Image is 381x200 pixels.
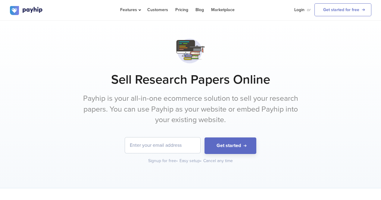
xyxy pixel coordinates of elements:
[120,7,140,12] span: Features
[10,6,43,15] img: logo.svg
[125,137,200,153] input: Enter your email address
[175,36,206,66] img: svg+xml;utf8,%3Csvg%20xmlns%3D%22http%3A%2F%2Fwww.w3.org%2F2000%2Fsvg%22%20viewBox%3D%220%200%201...
[205,137,256,154] button: Get started
[10,72,371,87] h1: Sell Research Papers Online
[78,93,304,125] p: Payhip is your all-in-one ecommerce solution to sell your research papers. You can use Payhip as ...
[314,3,371,16] a: Get started for free
[200,158,201,163] span: •
[176,158,178,163] span: •
[180,158,202,164] div: Easy setup
[148,158,178,164] div: Signup for free
[203,158,233,164] div: Cancel any time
